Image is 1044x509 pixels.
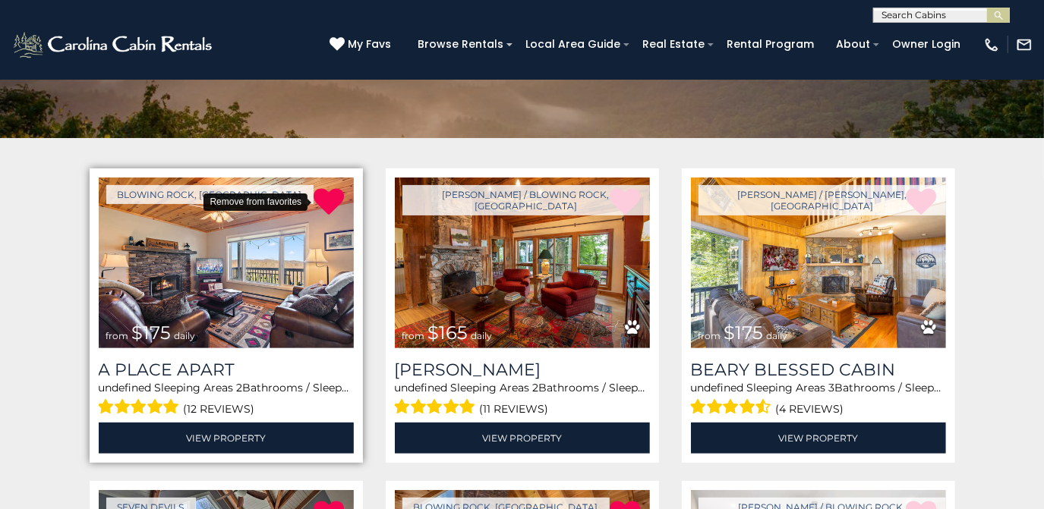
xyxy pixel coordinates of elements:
[699,185,946,215] a: [PERSON_NAME] / [PERSON_NAME], [GEOGRAPHIC_DATA]
[99,360,354,380] a: A Place Apart
[11,30,216,60] img: White-1-2.png
[395,178,650,348] img: Azalea Hill
[402,185,650,215] a: [PERSON_NAME] / Blowing Rock, [GEOGRAPHIC_DATA]
[699,330,721,341] span: from
[775,399,844,419] span: (4 reviews)
[99,178,354,348] img: A Place Apart
[518,33,628,56] a: Local Area Guide
[646,381,653,394] span: 6
[942,381,953,394] span: 10
[691,381,826,394] span: undefined Sleeping Areas
[691,178,946,348] a: Beary Blessed Cabin from $175 daily
[175,330,196,341] span: daily
[428,322,468,344] span: $165
[719,33,822,56] a: Rental Program
[533,381,539,394] span: 2
[691,423,946,454] a: View Property
[1016,36,1033,53] img: mail-regular-white.png
[132,322,172,344] span: $175
[395,360,650,380] h3: Azalea Hill
[395,380,650,419] div: Bathrooms / Sleeps:
[983,36,1000,53] img: phone-regular-white.png
[479,399,548,419] span: (11 reviews)
[99,380,354,419] div: Bathrooms / Sleeps:
[635,33,712,56] a: Real Estate
[348,36,391,52] span: My Favs
[691,178,946,348] img: Beary Blessed Cabin
[350,381,357,394] span: 9
[237,381,243,394] span: 2
[395,423,650,454] a: View Property
[724,322,764,344] span: $175
[99,178,354,348] a: A Place Apart from $175 daily
[691,380,946,419] div: Bathrooms / Sleeps:
[472,330,493,341] span: daily
[767,330,788,341] span: daily
[829,381,835,394] span: 3
[99,423,354,454] a: View Property
[395,360,650,380] a: [PERSON_NAME]
[691,360,946,380] a: Beary Blessed Cabin
[106,330,129,341] span: from
[99,381,234,394] span: undefined Sleeping Areas
[330,36,395,53] a: My Favs
[828,33,878,56] a: About
[183,399,254,419] span: (12 reviews)
[395,178,650,348] a: Azalea Hill from $165 daily
[395,381,530,394] span: undefined Sleeping Areas
[402,330,425,341] span: from
[885,33,968,56] a: Owner Login
[410,33,511,56] a: Browse Rentals
[106,185,314,204] a: Blowing Rock, [GEOGRAPHIC_DATA]
[203,193,308,211] div: Remove from favorites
